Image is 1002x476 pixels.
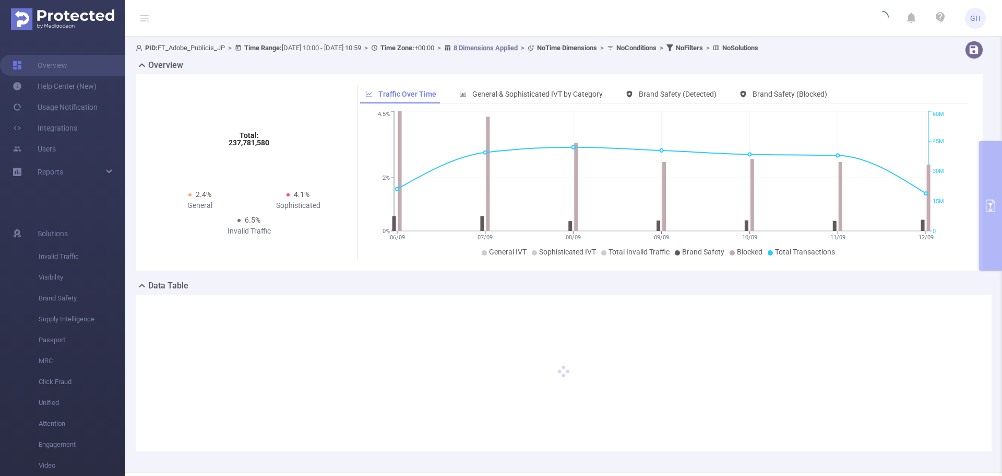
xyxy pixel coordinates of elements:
[434,44,444,52] span: >
[13,97,98,118] a: Usage Notification
[933,138,944,145] tspan: 45M
[196,190,211,199] span: 2.4%
[518,44,528,52] span: >
[145,44,158,52] b: PID:
[876,11,889,26] i: icon: loading
[459,90,467,98] i: icon: bar-chart
[657,44,666,52] span: >
[703,44,713,52] span: >
[294,190,309,199] span: 4.1%
[616,44,657,52] b: No Conditions
[737,248,762,256] span: Blocked
[39,267,125,288] span: Visibility
[39,413,125,434] span: Attention
[933,111,944,118] tspan: 60M
[389,234,404,241] tspan: 06/09
[639,90,717,98] span: Brand Safety (Detected)
[753,90,827,98] span: Brand Safety (Blocked)
[39,371,125,392] span: Click Fraud
[148,59,183,72] h2: Overview
[682,248,724,256] span: Brand Safety
[361,44,371,52] span: >
[39,351,125,371] span: MRC
[39,309,125,330] span: Supply Intelligence
[472,90,603,98] span: General & Sophisticated IVT by Category
[933,198,944,205] tspan: 15M
[39,330,125,351] span: Passport
[654,234,669,241] tspan: 09/09
[244,44,282,52] b: Time Range:
[830,234,845,241] tspan: 11/09
[136,44,145,51] i: icon: user
[597,44,607,52] span: >
[742,234,757,241] tspan: 10/09
[378,90,436,98] span: Traffic Over Time
[151,200,249,211] div: General
[11,8,114,30] img: Protected Media
[39,288,125,309] span: Brand Safety
[454,44,518,52] u: 8 Dimensions Applied
[13,55,67,76] a: Overview
[249,200,347,211] div: Sophisticated
[365,90,373,98] i: icon: line-chart
[609,248,670,256] span: Total Invalid Traffic
[722,44,758,52] b: No Solutions
[537,44,597,52] b: No Time Dimensions
[39,246,125,267] span: Invalid Traffic
[13,138,56,159] a: Users
[378,111,390,118] tspan: 4.5%
[38,223,68,244] span: Solutions
[39,434,125,455] span: Engagement
[775,248,835,256] span: Total Transactions
[383,175,390,181] tspan: 2%
[933,168,944,175] tspan: 30M
[489,248,527,256] span: General IVT
[13,118,77,138] a: Integrations
[478,234,493,241] tspan: 07/09
[918,234,933,241] tspan: 12/09
[676,44,703,52] b: No Filters
[13,76,97,97] a: Help Center (New)
[38,161,63,182] a: Reports
[383,228,390,235] tspan: 0%
[148,280,188,292] h2: Data Table
[240,131,259,140] tspan: Total:
[539,248,596,256] span: Sophisticated IVT
[933,228,936,235] tspan: 0
[38,168,63,176] span: Reports
[380,44,414,52] b: Time Zone:
[39,392,125,413] span: Unified
[225,44,235,52] span: >
[229,138,269,147] tspan: 237,781,580
[245,216,260,224] span: 6.5%
[200,226,298,237] div: Invalid Traffic
[136,44,758,52] span: FT_Adobe_Publicis_JP [DATE] 10:00 - [DATE] 10:59 +00:00
[39,455,125,476] span: Video
[566,234,581,241] tspan: 08/09
[970,8,981,29] span: GH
